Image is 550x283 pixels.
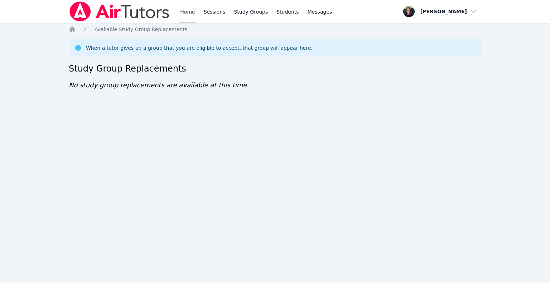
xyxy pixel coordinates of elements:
[69,81,249,89] span: No study group replacements are available at this time.
[95,26,187,32] span: Available Study Group Replacements
[86,44,313,52] div: When a tutor gives up a group that you are eligible to accept, that group will appear here.
[95,26,187,33] a: Available Study Group Replacements
[308,8,332,15] span: Messages
[69,26,481,33] nav: Breadcrumb
[69,63,481,74] h2: Study Group Replacements
[69,1,170,21] img: Air Tutors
